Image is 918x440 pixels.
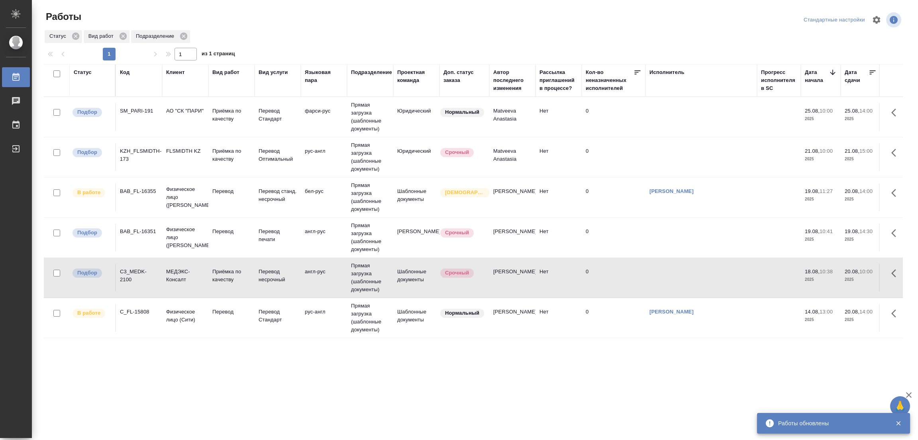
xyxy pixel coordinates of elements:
[351,68,392,76] div: Подразделение
[77,108,97,116] p: Подбор
[539,68,578,92] div: Рассылка приглашений в процессе?
[212,68,239,76] div: Вид работ
[120,107,158,115] div: SM_PARI-191
[649,68,685,76] div: Исполнитель
[166,268,204,284] p: МЕДЭКС-Консалт
[301,183,347,211] td: бел-рус
[859,228,873,234] p: 14:30
[393,183,439,211] td: Шаблонные документы
[77,269,97,277] p: Подбор
[886,12,903,27] span: Посмотреть информацию
[820,269,833,275] p: 10:38
[166,68,184,76] div: Клиент
[820,108,833,114] p: 10:00
[890,420,906,427] button: Закрыть
[347,97,393,137] td: Прямая загрузка (шаблонные документы)
[120,187,158,195] div: BAB_FL-16355
[393,224,439,251] td: [PERSON_NAME]
[166,308,204,324] p: Физическое лицо (Сити)
[347,298,393,338] td: Прямая загрузка (шаблонные документы)
[802,14,867,26] div: split button
[212,147,251,163] p: Приёмка по качеству
[649,309,694,315] a: [PERSON_NAME]
[859,148,873,154] p: 15:00
[859,269,873,275] p: 10:00
[845,269,859,275] p: 20.08,
[582,224,645,251] td: 0
[136,32,177,40] p: Подразделение
[120,68,129,76] div: Код
[120,228,158,236] div: BAB_FL-16351
[535,183,582,211] td: Нет
[845,276,877,284] p: 2025
[397,68,435,84] div: Проектная команда
[305,68,343,84] div: Языковая пара
[887,224,906,243] button: Здесь прячутся важные кнопки
[820,148,833,154] p: 10:00
[84,30,129,43] div: Вид работ
[805,269,820,275] p: 18.08,
[259,187,297,203] p: Перевод станд. несрочный
[805,195,837,203] p: 2025
[212,308,251,316] p: Перевод
[347,218,393,257] td: Прямая загрузка (шаблонные документы)
[805,68,829,84] div: Дата начала
[131,30,190,43] div: Подразделение
[166,226,204,249] p: Физическое лицо ([PERSON_NAME])
[74,68,92,76] div: Статус
[120,147,158,163] div: KZH_FLSMIDTH-173
[887,304,906,323] button: Здесь прячутся важные кнопки
[887,183,906,202] button: Здесь прячутся важные кнопки
[489,304,535,332] td: [PERSON_NAME]
[445,148,469,156] p: Срочный
[535,224,582,251] td: Нет
[72,147,111,158] div: Можно подбирать исполнителей
[820,188,833,194] p: 11:27
[301,224,347,251] td: англ-рус
[805,228,820,234] p: 19.08,
[393,143,439,171] td: Юридический
[77,229,97,237] p: Подбор
[347,177,393,217] td: Прямая загрузка (шаблонные документы)
[88,32,116,40] p: Вид работ
[805,276,837,284] p: 2025
[120,308,158,316] div: C_FL-15808
[890,396,910,416] button: 🙏
[259,147,297,163] p: Перевод Оптимальный
[202,49,235,60] span: из 1 страниц
[44,10,81,23] span: Работы
[845,148,859,154] p: 21.08,
[72,107,111,118] div: Можно подбирать исполнителей
[535,304,582,332] td: Нет
[820,309,833,315] p: 13:00
[489,183,535,211] td: [PERSON_NAME]
[212,187,251,195] p: Перевод
[489,264,535,292] td: [PERSON_NAME]
[166,107,204,115] p: АО "СК "ПАРИ"
[445,189,485,197] p: [DEMOGRAPHIC_DATA]
[887,143,906,162] button: Здесь прячутся важные кнопки
[489,143,535,171] td: Matveeva Anastasia
[259,107,297,123] p: Перевод Стандарт
[805,108,820,114] p: 25.08,
[845,309,859,315] p: 20.08,
[443,68,485,84] div: Доп. статус заказа
[489,103,535,131] td: Matveeva Anastasia
[259,268,297,284] p: Перевод несрочный
[77,189,100,197] p: В работе
[72,268,111,278] div: Можно подбирать исполнителей
[859,188,873,194] p: 14:00
[582,183,645,211] td: 0
[535,264,582,292] td: Нет
[212,107,251,123] p: Приёмка по качеству
[859,108,873,114] p: 14:00
[845,316,877,324] p: 2025
[582,103,645,131] td: 0
[805,316,837,324] p: 2025
[489,224,535,251] td: [PERSON_NAME]
[347,137,393,177] td: Прямая загрузка (шаблонные документы)
[805,148,820,154] p: 21.08,
[301,264,347,292] td: англ-рус
[859,309,873,315] p: 14:00
[805,115,837,123] p: 2025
